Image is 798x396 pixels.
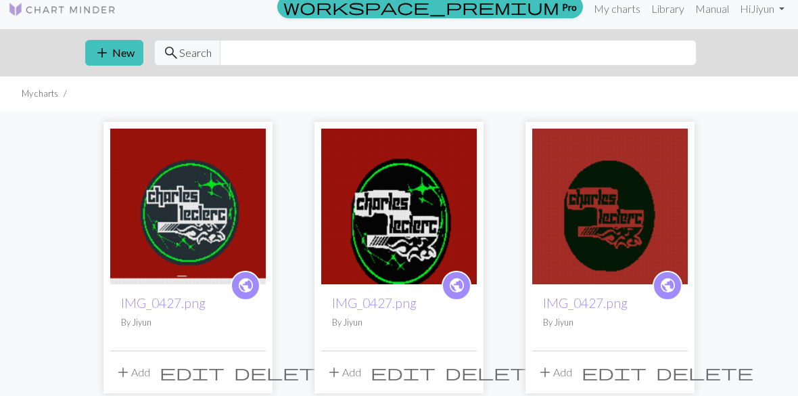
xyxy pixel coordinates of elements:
button: Delete [440,359,547,385]
span: edit [371,363,436,382]
a: IMG_0427.png [332,295,417,311]
span: edit [582,363,647,382]
a: IMG_0427.png [532,198,688,211]
span: add [326,363,342,382]
span: search [163,43,179,62]
p: By Jiyun [121,316,255,329]
a: IMG_0427.png [321,198,477,211]
button: Add [532,359,577,385]
button: Edit [366,359,440,385]
i: public [237,272,254,299]
span: edit [160,363,225,382]
i: public [448,272,465,299]
button: Edit [155,359,229,385]
img: IMG_0427.png [321,129,477,284]
span: delete [445,363,542,382]
button: Delete [229,359,336,385]
li: My charts [22,87,58,100]
button: Delete [651,359,758,385]
img: IMG_0427.png [110,129,266,284]
a: IMG_0427.png [110,198,266,211]
button: Edit [577,359,651,385]
a: public [231,271,260,301]
span: add [537,363,553,382]
img: Logo [8,1,116,18]
i: Edit [160,364,225,380]
a: public [653,271,682,301]
span: public [448,275,465,296]
span: delete [234,363,331,382]
span: add [94,43,110,62]
p: By Jiyun [332,316,466,329]
span: delete [656,363,753,382]
a: public [442,271,471,301]
button: New [85,40,143,66]
i: Edit [582,364,647,380]
button: Add [321,359,366,385]
button: Add [110,359,155,385]
i: Edit [371,364,436,380]
span: public [237,275,254,296]
img: IMG_0427.png [532,129,688,284]
span: Search [179,45,212,61]
a: IMG_0427.png [121,295,206,311]
span: public [659,275,676,296]
a: IMG_0427.png [543,295,628,311]
p: By Jiyun [543,316,677,329]
i: public [659,272,676,299]
span: add [115,363,131,382]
